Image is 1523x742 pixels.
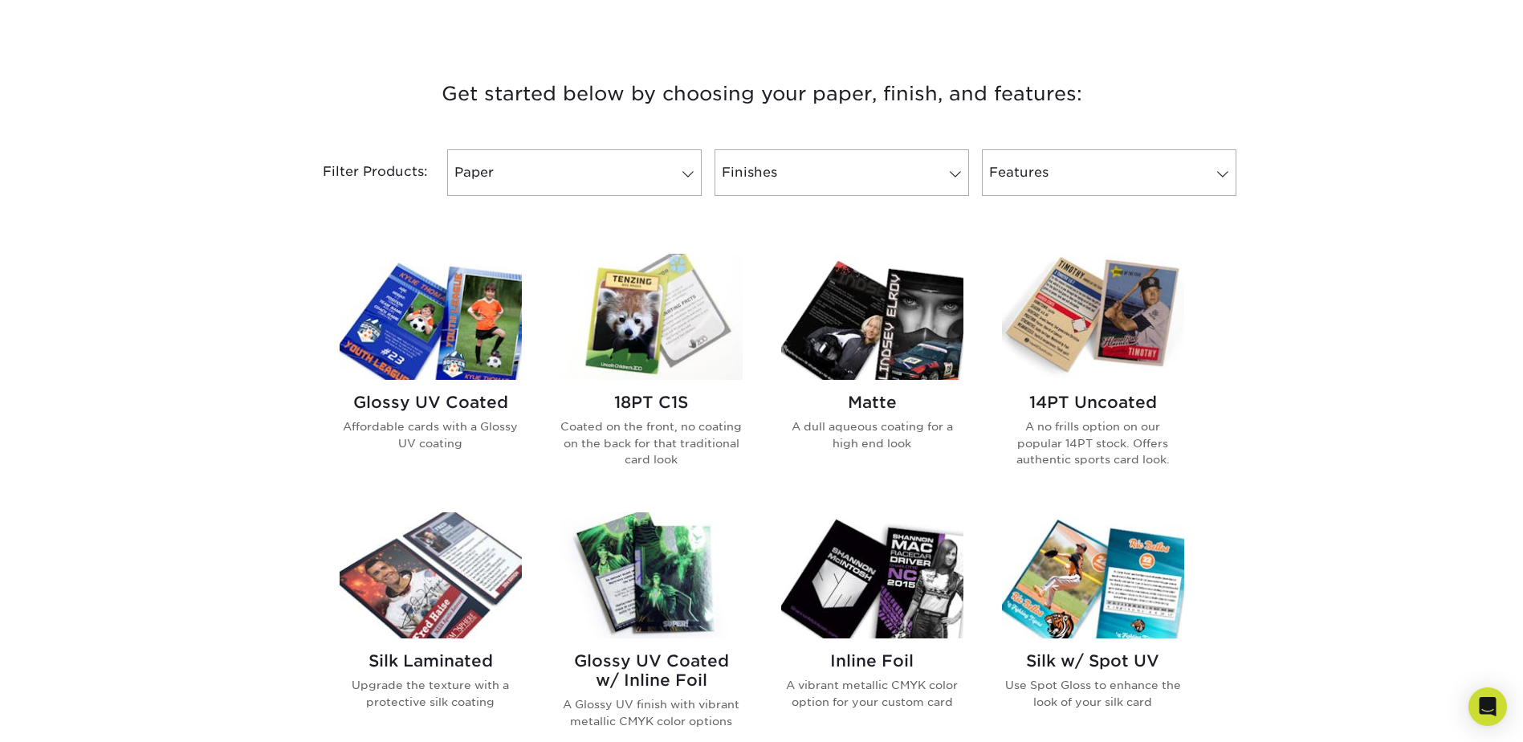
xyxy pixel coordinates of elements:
[1002,393,1184,412] h2: 14PT Uncoated
[781,393,963,412] h2: Matte
[280,149,441,196] div: Filter Products:
[781,512,963,638] img: Inline Foil Trading Cards
[1002,254,1184,493] a: 14PT Uncoated Trading Cards 14PT Uncoated A no frills option on our popular 14PT stock. Offers au...
[781,254,963,380] img: Matte Trading Cards
[340,254,522,493] a: Glossy UV Coated Trading Cards Glossy UV Coated Affordable cards with a Glossy UV coating
[781,651,963,671] h2: Inline Foil
[292,58,1232,130] h3: Get started below by choosing your paper, finish, and features:
[560,512,743,638] img: Glossy UV Coated w/ Inline Foil Trading Cards
[340,677,522,710] p: Upgrade the texture with a protective silk coating
[781,418,963,451] p: A dull aqueous coating for a high end look
[560,418,743,467] p: Coated on the front, no coating on the back for that traditional card look
[1002,254,1184,380] img: 14PT Uncoated Trading Cards
[781,677,963,710] p: A vibrant metallic CMYK color option for your custom card
[560,254,743,380] img: 18PT C1S Trading Cards
[340,254,522,380] img: Glossy UV Coated Trading Cards
[340,418,522,451] p: Affordable cards with a Glossy UV coating
[1002,677,1184,710] p: Use Spot Gloss to enhance the look of your silk card
[560,651,743,690] h2: Glossy UV Coated w/ Inline Foil
[1002,418,1184,467] p: A no frills option on our popular 14PT stock. Offers authentic sports card look.
[340,651,522,671] h2: Silk Laminated
[781,254,963,493] a: Matte Trading Cards Matte A dull aqueous coating for a high end look
[1468,687,1507,726] div: Open Intercom Messenger
[340,393,522,412] h2: Glossy UV Coated
[560,696,743,729] p: A Glossy UV finish with vibrant metallic CMYK color options
[560,254,743,493] a: 18PT C1S Trading Cards 18PT C1S Coated on the front, no coating on the back for that traditional ...
[982,149,1236,196] a: Features
[715,149,969,196] a: Finishes
[1002,651,1184,671] h2: Silk w/ Spot UV
[1002,512,1184,638] img: Silk w/ Spot UV Trading Cards
[447,149,702,196] a: Paper
[560,393,743,412] h2: 18PT C1S
[340,512,522,638] img: Silk Laminated Trading Cards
